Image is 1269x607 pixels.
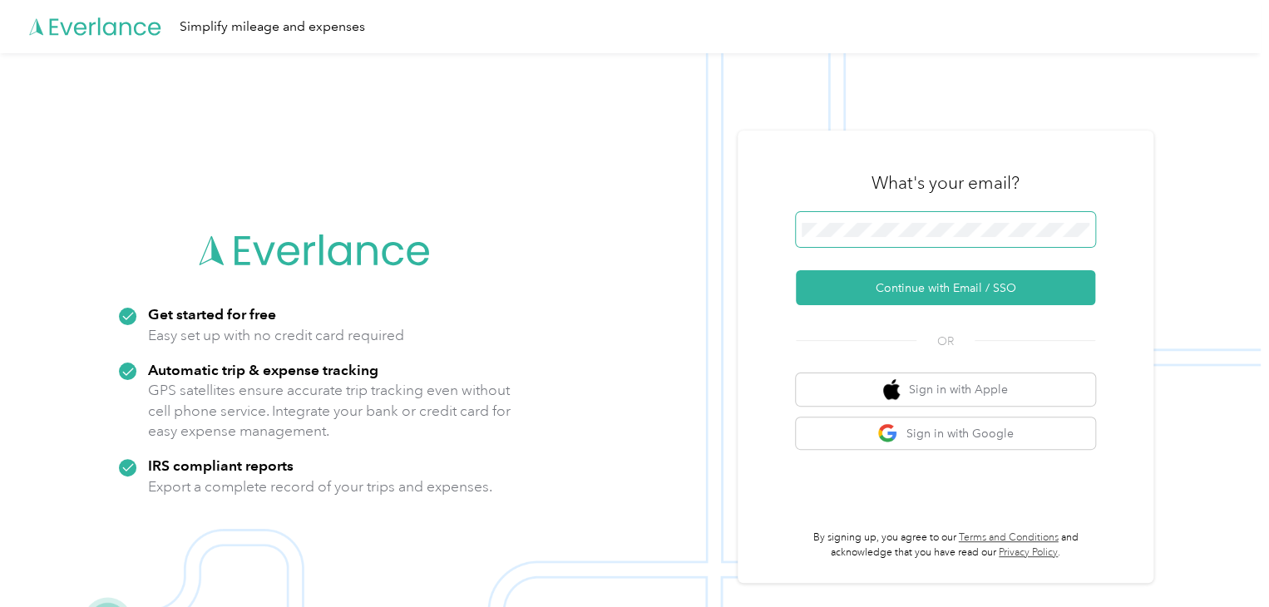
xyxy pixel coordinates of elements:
[148,325,404,346] p: Easy set up with no credit card required
[148,361,378,378] strong: Automatic trip & expense tracking
[148,380,511,442] p: GPS satellites ensure accurate trip tracking even without cell phone service. Integrate your bank...
[872,171,1020,195] h3: What's your email?
[148,476,492,497] p: Export a complete record of your trips and expenses.
[796,270,1095,305] button: Continue with Email / SSO
[883,379,900,400] img: apple logo
[796,417,1095,450] button: google logoSign in with Google
[148,456,294,474] strong: IRS compliant reports
[796,373,1095,406] button: apple logoSign in with Apple
[999,546,1058,559] a: Privacy Policy
[959,531,1059,544] a: Terms and Conditions
[916,333,975,350] span: OR
[796,531,1095,560] p: By signing up, you agree to our and acknowledge that you have read our .
[148,305,276,323] strong: Get started for free
[877,423,898,444] img: google logo
[180,17,365,37] div: Simplify mileage and expenses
